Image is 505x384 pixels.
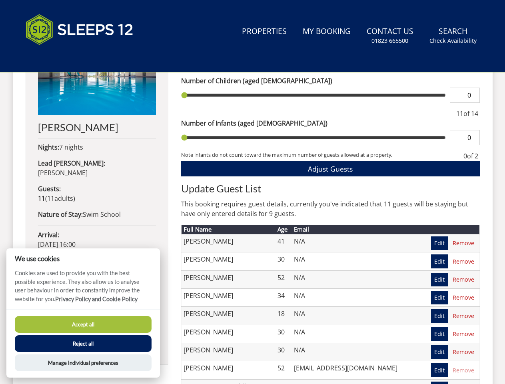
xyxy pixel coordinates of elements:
a: Edit [431,236,448,250]
iframe: Customer reviews powered by Trustpilot [22,54,106,61]
a: Edit [431,327,448,341]
strong: Guests: [38,184,61,193]
td: N/A [292,325,419,343]
p: Swim School [38,210,156,219]
th: Email [292,225,419,234]
strong: Nature of Stay: [38,210,83,219]
th: Full Name [181,225,275,234]
a: Remove [449,291,477,304]
span: ( ) [38,194,75,203]
p: [DATE] 16:00 [38,230,156,249]
a: Remove [449,273,477,286]
strong: Nights: [38,143,59,152]
label: Number of Children (aged [DEMOGRAPHIC_DATA]) [181,76,480,86]
a: Edit [431,345,448,359]
a: Edit [431,309,448,322]
strong: Arrival: [38,230,59,239]
div: of 14 [455,109,480,118]
td: N/A [292,307,419,325]
td: [PERSON_NAME] [181,361,275,379]
th: Age [275,225,292,234]
td: 52 [275,361,292,379]
img: Sleeps 12 [26,10,134,50]
span: 11 [456,109,463,118]
td: N/A [292,288,419,306]
a: Privacy Policy and Cookie Policy [55,296,138,302]
span: adult [47,194,73,203]
img: An image of 'Shires' [38,39,156,115]
label: Number of Infants (aged [DEMOGRAPHIC_DATA]) [181,118,480,128]
a: SearchCheck Availability [426,23,480,49]
small: Check Availability [429,37,477,45]
td: N/A [292,234,419,252]
p: This booking requires guest details, currently you've indicated that 11 guests will be staying bu... [181,199,480,218]
button: Adjust Guests [181,161,480,176]
span: 0 [463,152,467,160]
a: Edit [431,363,448,377]
a: Edit [431,254,448,268]
td: 52 [275,270,292,288]
td: 34 [275,288,292,306]
a: My Booking [299,23,354,41]
a: Remove [449,363,477,377]
a: Remove [449,345,477,359]
td: N/A [292,270,419,288]
span: [PERSON_NAME] [38,168,88,177]
span: s [70,194,73,203]
p: 7 nights [38,142,156,152]
td: [PERSON_NAME] [181,234,275,252]
td: [PERSON_NAME] [181,270,275,288]
td: [PERSON_NAME] [181,325,275,343]
td: [PERSON_NAME] [181,307,275,325]
strong: Lead [PERSON_NAME]: [38,159,105,168]
button: Reject all [15,335,152,352]
td: 18 [275,307,292,325]
a: Edit [431,291,448,304]
td: [PERSON_NAME] [181,343,275,361]
a: Contact Us01823 665500 [363,23,417,49]
td: [PERSON_NAME] [181,252,275,270]
a: Edit [431,273,448,286]
button: Manage Individual preferences [15,354,152,371]
h2: We use cookies [6,255,160,262]
td: 41 [275,234,292,252]
td: N/A [292,252,419,270]
button: Accept all [15,316,152,333]
span: Adjust Guests [308,164,353,174]
p: Cookies are used to provide you with the best possible experience. They also allow us to analyse ... [6,269,160,309]
td: [EMAIL_ADDRESS][DOMAIN_NAME] [292,361,419,379]
a: Properties [239,23,290,41]
td: 30 [275,343,292,361]
td: 30 [275,325,292,343]
td: [PERSON_NAME] [181,288,275,306]
small: Note infants do not count toward the maximum number of guests allowed at a property. [181,151,462,161]
a: Remove [449,236,477,250]
td: N/A [292,343,419,361]
a: Remove [449,327,477,341]
a: Remove [449,309,477,322]
span: 11 [47,194,54,203]
td: 30 [275,252,292,270]
div: of 2 [462,151,480,161]
a: [PERSON_NAME] [38,39,156,133]
a: Remove [449,254,477,268]
h2: [PERSON_NAME] [38,122,156,133]
h2: Update Guest List [181,183,480,194]
small: 01823 665500 [371,37,408,45]
strong: 11 [38,194,45,203]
